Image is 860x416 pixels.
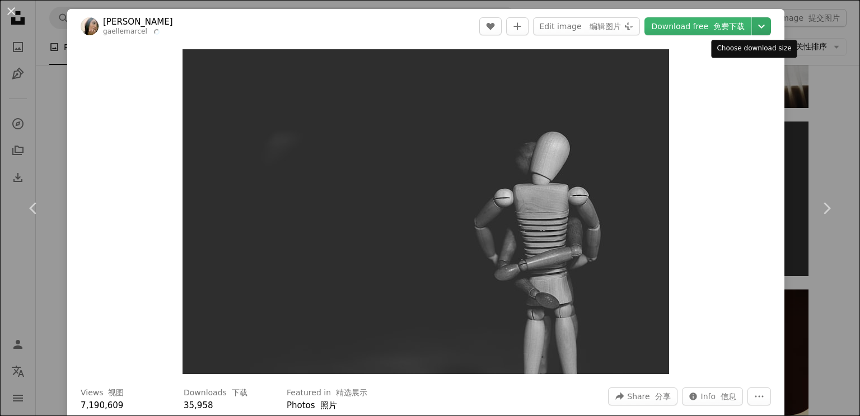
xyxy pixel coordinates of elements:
span: Share [627,388,670,405]
button: Like [479,17,502,35]
a: Download free 免费下载 [644,17,751,35]
div: Choose download size [711,40,797,58]
font: 视图 [108,388,124,397]
button: Edit image 编辑图片 [533,17,640,35]
a: Photos 照片 [287,400,337,410]
span: Info [701,388,736,405]
h3: Featured in [287,387,367,399]
font: 信息 [721,392,736,401]
span: 7,190,609 [81,400,123,410]
font: 免费下载 [713,22,745,31]
button: Choose download size [752,17,771,35]
font: 照片 [320,400,337,410]
span: 35,958 [184,400,213,410]
a: [PERSON_NAME] [103,16,173,27]
button: Add to Collection [506,17,529,35]
img: grayscale photo of joint action figure hugging one another [183,49,669,374]
button: Zoom in on this image [183,49,669,374]
font: 编辑图片 [590,22,621,31]
a: gaellemarcel [103,27,162,35]
button: Share this image [608,387,677,405]
button: Stats about this image [682,387,743,405]
font: 分享 [655,392,671,401]
img: Go to Gaelle Marcel's profile [81,17,99,35]
button: More Actions [747,387,771,405]
h3: Downloads [184,387,247,399]
a: Next [793,155,860,262]
font: 精选展示 [336,388,367,397]
font: 下载 [232,388,247,397]
h3: Views [81,387,124,399]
